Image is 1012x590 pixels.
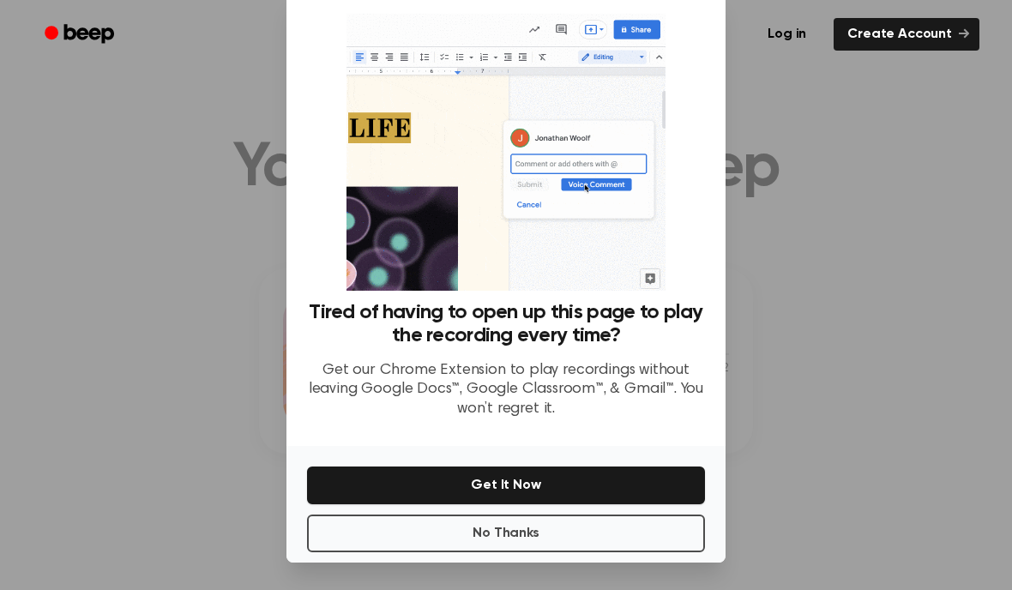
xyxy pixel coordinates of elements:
[33,18,130,51] a: Beep
[750,15,823,54] a: Log in
[307,515,705,552] button: No Thanks
[307,467,705,504] button: Get It Now
[307,361,705,419] p: Get our Chrome Extension to play recordings without leaving Google Docs™, Google Classroom™, & Gm...
[346,14,665,291] img: Beep extension in action
[307,301,705,347] h3: Tired of having to open up this page to play the recording every time?
[834,18,979,51] a: Create Account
